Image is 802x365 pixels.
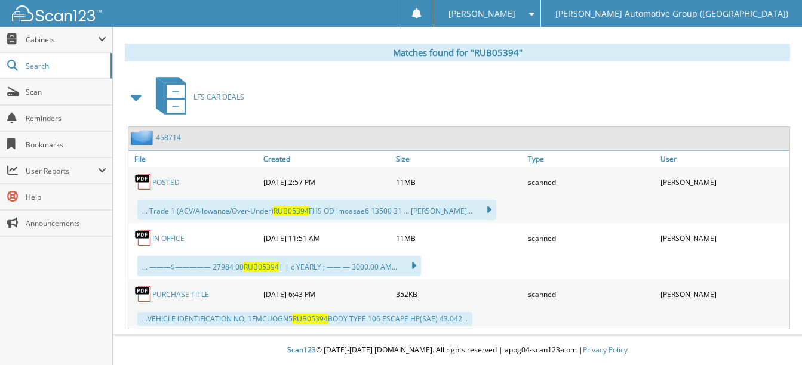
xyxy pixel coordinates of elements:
[26,113,106,123] span: Reminders
[193,92,244,102] span: LFS CAR DEALS
[260,170,392,194] div: [DATE] 2:57 PM
[393,226,525,250] div: 11MB
[274,206,309,216] span: RUB05394
[131,130,156,145] img: folder2.png
[525,151,657,167] a: Type
[134,229,152,247] img: PDF.png
[26,166,98,176] span: User Reports
[555,10,788,17] span: [PERSON_NAME] Automotive Group ([GEOGRAPHIC_DATA])
[260,282,392,306] div: [DATE] 6:43 PM
[657,151,789,167] a: User
[657,226,789,250] div: [PERSON_NAME]
[260,151,392,167] a: Created
[26,87,106,97] span: Scan
[287,345,316,355] span: Scan123
[128,151,260,167] a: File
[583,345,628,355] a: Privacy Policy
[742,308,802,365] iframe: Chat Widget
[152,289,209,299] a: PURCHASE TITLE
[293,314,328,324] span: RUB05394
[525,282,657,306] div: scanned
[26,192,106,202] span: Help
[393,170,525,194] div: 11MB
[26,218,106,228] span: Announcements
[12,5,102,21] img: scan123-logo-white.svg
[244,262,279,272] span: RUB05394
[260,226,392,250] div: [DATE] 11:51 AM
[137,256,421,276] div: ... ———$————— 27984 00 | | c YEARLY ; —— — 3000.00 AM...
[134,173,152,191] img: PDF.png
[525,170,657,194] div: scanned
[657,282,789,306] div: [PERSON_NAME]
[113,336,802,365] div: © [DATE]-[DATE] [DOMAIN_NAME]. All rights reserved | appg04-scan123-com |
[137,200,496,220] div: ... Trade 1 (ACV/Allowance/Over-Under) FHS OD imoasae6 13500 31 ... [PERSON_NAME]...
[26,35,98,45] span: Cabinets
[134,285,152,303] img: PDF.png
[137,312,472,326] div: ...VEHICLE IDENTIFICATION NO, 1FMCUOGN5 BODY TYPE 106 ESCAPE HP(SAE) 43.042...
[149,73,244,120] a: LFS CAR DEALS
[525,226,657,250] div: scanned
[26,61,105,71] span: Search
[657,170,789,194] div: [PERSON_NAME]
[152,177,180,187] a: POSTED
[26,140,106,150] span: Bookmarks
[156,132,181,143] a: 458714
[152,233,185,243] a: IN OFFICE
[125,44,790,61] div: Matches found for "RUB05394"
[393,282,525,306] div: 352KB
[448,10,515,17] span: [PERSON_NAME]
[393,151,525,167] a: Size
